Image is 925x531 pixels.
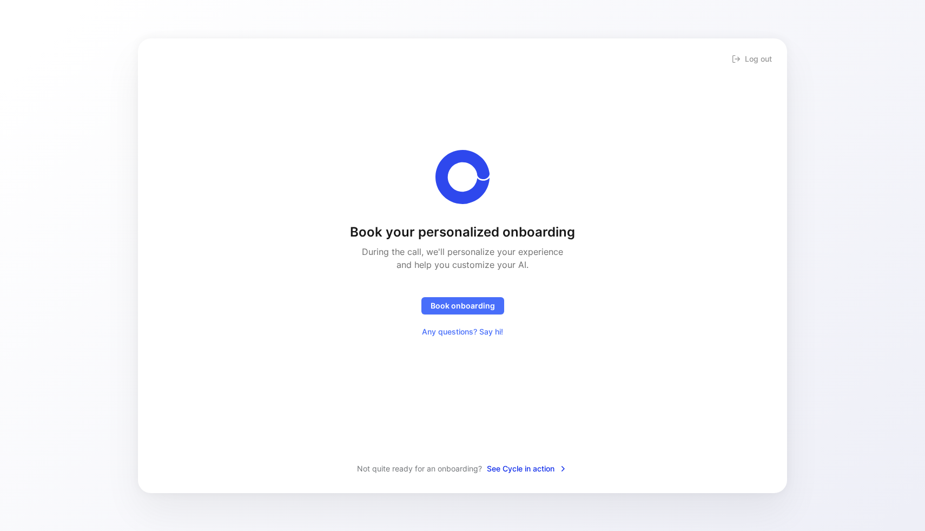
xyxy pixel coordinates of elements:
h1: Book your personalized onboarding [350,224,575,241]
h2: During the call, we'll personalize your experience and help you customize your AI. [356,245,569,271]
button: Book onboarding [421,297,504,314]
button: See Cycle in action [486,462,568,476]
button: Log out [730,51,774,67]
span: See Cycle in action [487,462,567,475]
span: Not quite ready for an onboarding? [357,462,482,475]
span: Book onboarding [431,299,495,312]
span: Any questions? Say hi! [422,325,503,338]
button: Any questions? Say hi! [413,323,512,340]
